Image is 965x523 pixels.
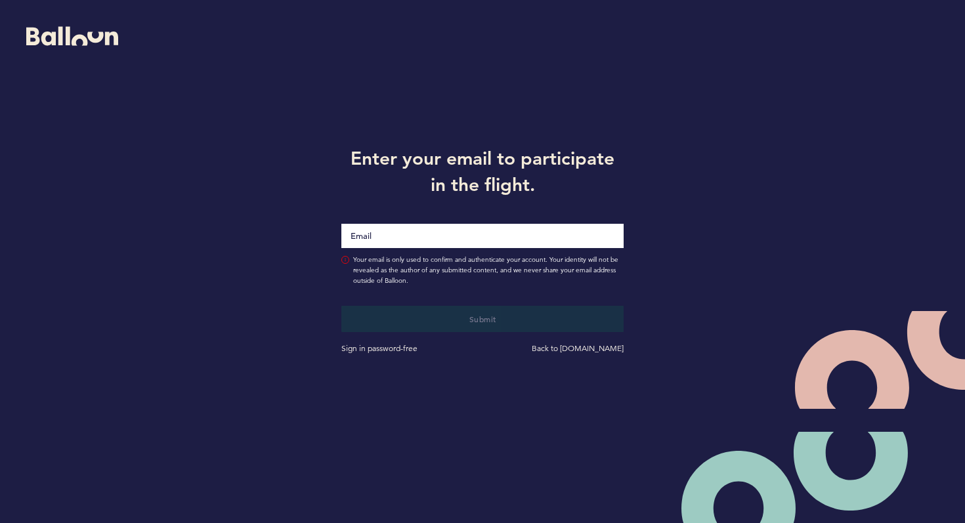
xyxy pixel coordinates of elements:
[332,145,633,198] h1: Enter your email to participate in the flight.
[341,224,624,248] input: Email
[341,306,624,332] button: Submit
[353,255,624,286] span: Your email is only used to confirm and authenticate your account. Your identity will not be revea...
[469,314,496,324] span: Submit
[341,343,418,353] a: Sign in password-free
[532,343,624,353] a: Back to [DOMAIN_NAME]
